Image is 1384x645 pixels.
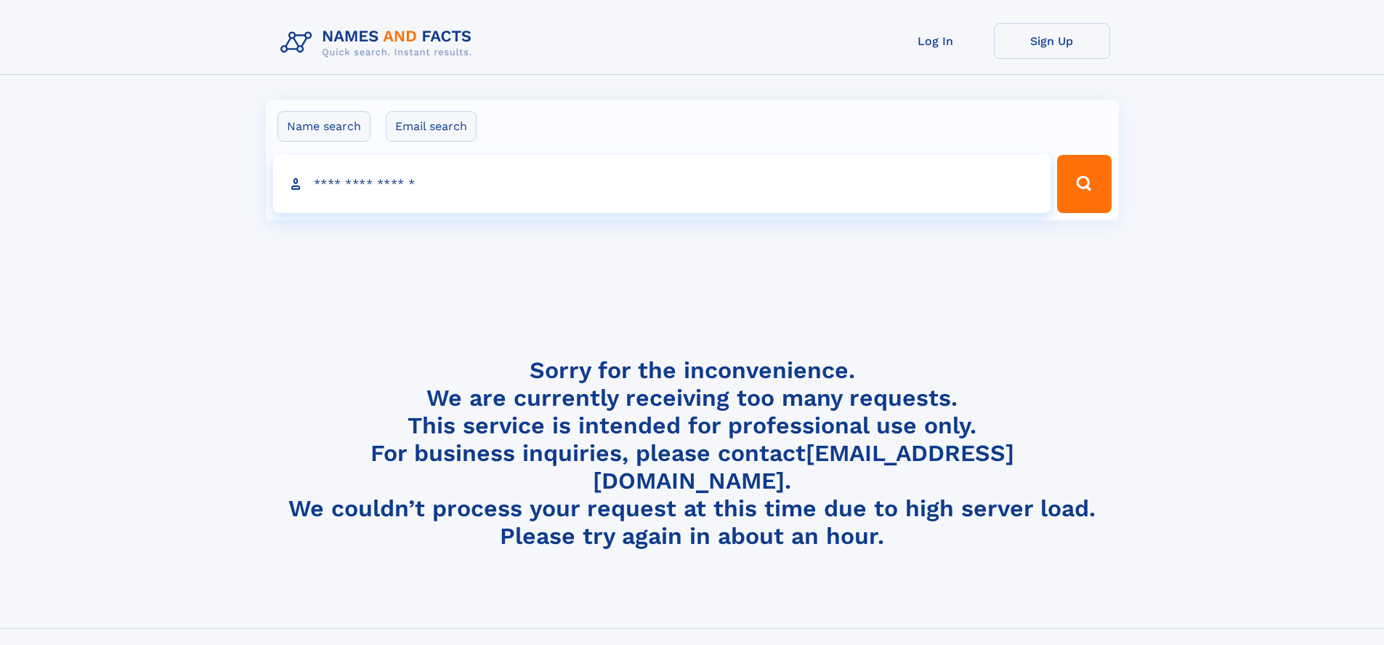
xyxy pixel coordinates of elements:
[278,111,371,142] label: Name search
[273,155,1051,213] input: search input
[878,23,994,59] a: Log In
[593,439,1014,494] a: [EMAIL_ADDRESS][DOMAIN_NAME]
[994,23,1110,59] a: Sign Up
[386,111,477,142] label: Email search
[275,23,484,63] img: Logo Names and Facts
[1057,155,1111,213] button: Search Button
[275,356,1110,550] h4: Sorry for the inconvenience. We are currently receiving too many requests. This service is intend...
